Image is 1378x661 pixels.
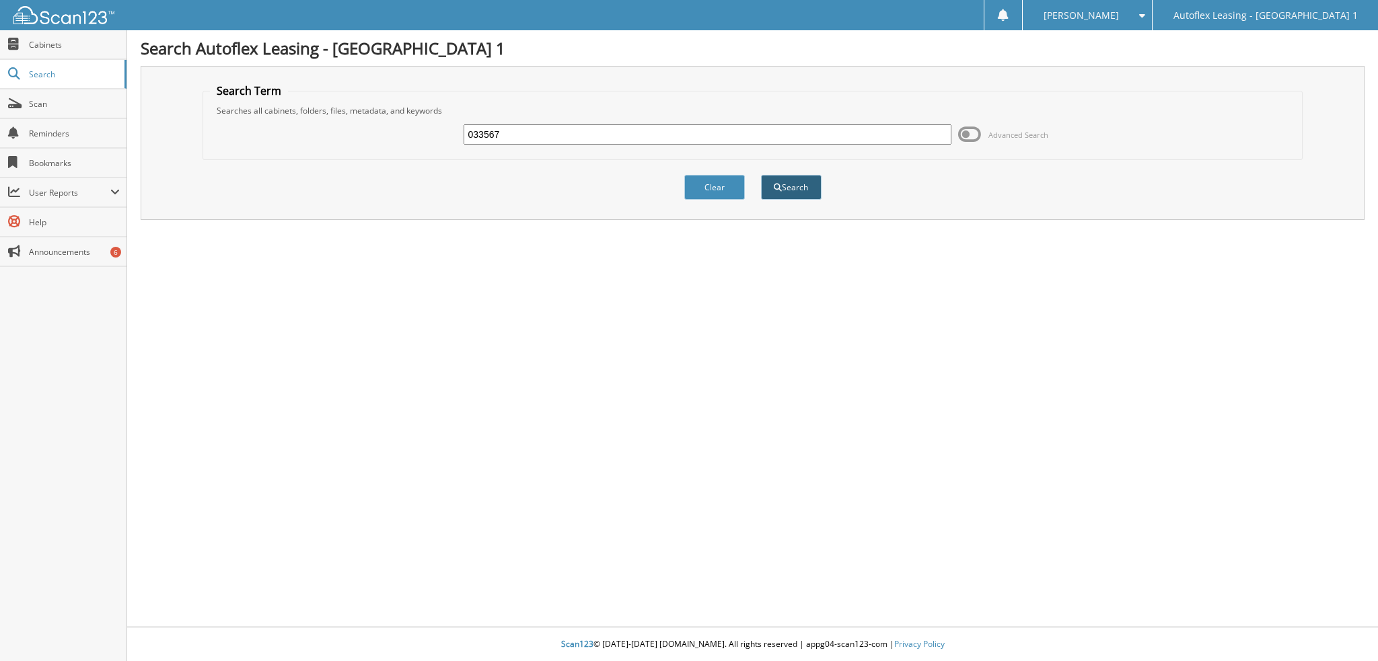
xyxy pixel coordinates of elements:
[761,175,822,200] button: Search
[127,628,1378,661] div: © [DATE]-[DATE] [DOMAIN_NAME]. All rights reserved | appg04-scan123-com |
[1044,11,1119,20] span: [PERSON_NAME]
[29,128,120,139] span: Reminders
[561,638,593,650] span: Scan123
[29,98,120,110] span: Scan
[29,187,110,198] span: User Reports
[141,37,1365,59] h1: Search Autoflex Leasing - [GEOGRAPHIC_DATA] 1
[29,217,120,228] span: Help
[684,175,745,200] button: Clear
[988,130,1048,140] span: Advanced Search
[29,246,120,258] span: Announcements
[13,6,114,24] img: scan123-logo-white.svg
[29,39,120,50] span: Cabinets
[1311,596,1378,661] iframe: Chat Widget
[29,157,120,169] span: Bookmarks
[1173,11,1358,20] span: Autoflex Leasing - [GEOGRAPHIC_DATA] 1
[210,83,288,98] legend: Search Term
[110,247,121,258] div: 6
[210,105,1295,116] div: Searches all cabinets, folders, files, metadata, and keywords
[29,69,118,80] span: Search
[894,638,945,650] a: Privacy Policy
